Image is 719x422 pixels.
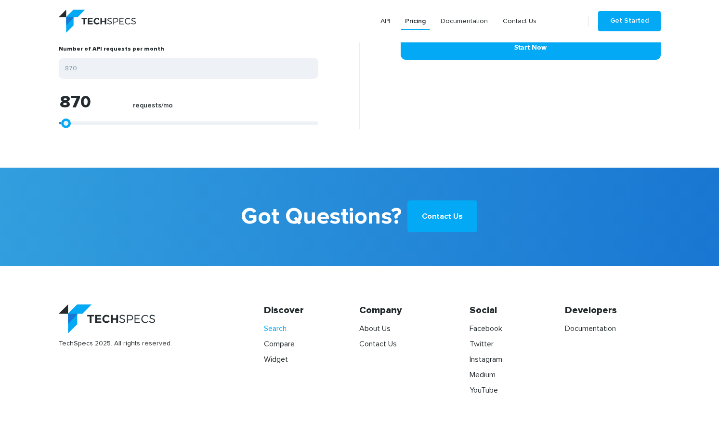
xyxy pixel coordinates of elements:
a: Contact Us [499,13,540,30]
a: Get Started [598,11,661,31]
a: Pricing [401,13,430,30]
img: logo [59,10,136,33]
a: API [377,13,394,30]
a: Twitter [470,340,494,348]
h4: Social [470,304,565,319]
a: YouTube [470,386,498,394]
span: TechSpecs 2025. All rights reserved. [59,333,250,348]
a: Widget [264,356,288,363]
a: Medium [470,371,496,379]
h4: Developers [565,304,660,319]
h4: Company [359,304,455,319]
a: Instagram [470,356,502,363]
a: Documentation [437,13,492,30]
a: About Us [359,325,391,332]
b: Got Questions? [241,197,402,237]
h4: Discover [264,304,359,319]
a: Facebook [470,325,502,332]
label: Number of API requests per month [59,45,164,58]
a: Search [264,325,287,332]
a: Compare [264,340,295,348]
a: Contact Us [407,200,477,232]
label: requests/mo [133,102,173,115]
a: Start Now [401,34,661,60]
a: Contact Us [359,340,397,348]
a: Documentation [565,325,616,332]
input: Enter your expected number of API requests [59,58,318,79]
